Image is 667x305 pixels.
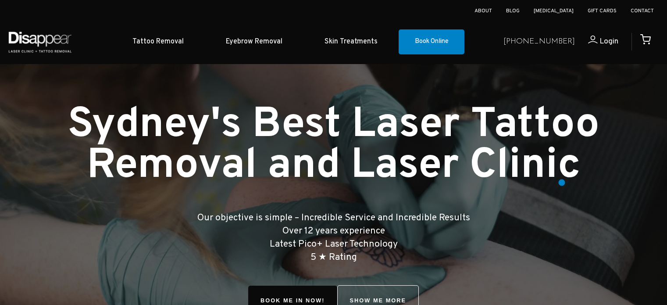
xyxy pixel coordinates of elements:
[34,105,634,187] h1: Sydney's Best Laser Tattoo Removal and Laser Clinic
[7,26,73,57] img: Disappear - Laser Clinic and Tattoo Removal Services in Sydney, Australia
[575,36,618,48] a: Login
[303,29,399,55] a: Skin Treatments
[631,7,654,14] a: Contact
[111,29,205,55] a: Tattoo Removal
[474,7,492,14] a: About
[599,36,618,47] span: Login
[588,7,617,14] a: Gift Cards
[503,36,575,48] a: [PHONE_NUMBER]
[197,212,470,263] big: Our objective is simple – Incredible Service and Incredible Results Over 12 years experience Late...
[205,29,303,55] a: Eyebrow Removal
[506,7,520,14] a: Blog
[399,29,464,55] a: Book Online
[534,7,574,14] a: [MEDICAL_DATA]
